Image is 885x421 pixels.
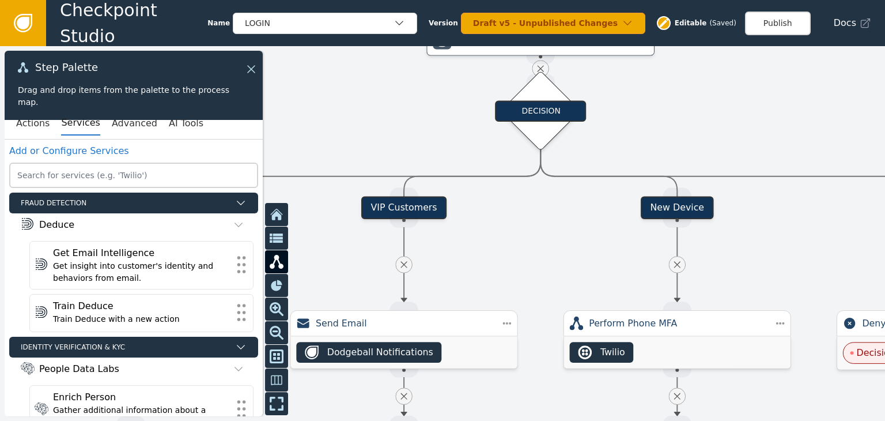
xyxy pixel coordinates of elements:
[53,313,230,325] div: Train Deduce with a new action
[461,13,645,34] button: Draft v5 - Unpublished Changes
[9,163,258,188] input: Search for services (e.g. 'Twilio')
[233,13,417,34] button: LOGIN
[316,317,492,330] div: Send Email
[53,246,230,260] div: Get Email Intelligence
[169,111,203,136] button: AI Tools
[35,62,98,73] span: Step Palette
[709,18,736,28] div: ( Saved )
[207,18,230,28] span: Name
[9,145,129,156] a: Add or Configure Services
[589,317,765,330] div: Perform Phone MFA
[327,345,433,359] div: Dodgeball Notifications
[39,218,74,232] div: Deduce
[53,299,230,313] div: Train Deduce
[495,100,586,122] div: DECISION
[245,17,394,29] div: LOGIN
[39,362,119,376] div: People Data Labs
[53,390,230,404] div: Enrich Person
[429,18,458,28] span: Version
[600,345,625,359] div: Twilio
[834,16,871,30] a: Docs
[834,16,856,30] span: Docs
[21,342,230,352] span: Identity Verification & KYC
[745,12,811,35] button: Publish
[61,111,100,136] button: Services
[361,196,447,219] div: VIP Customers
[641,196,714,219] div: New Device
[53,260,230,284] div: Get insight into customer's identity and behaviors from email.
[18,84,249,108] div: Drag and drop items from the palette to the process map.
[21,198,230,208] span: Fraud Detection
[112,111,157,136] button: Advanced
[473,17,622,29] div: Draft v5 - Unpublished Changes
[16,111,50,136] button: Actions
[675,18,707,28] span: Editable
